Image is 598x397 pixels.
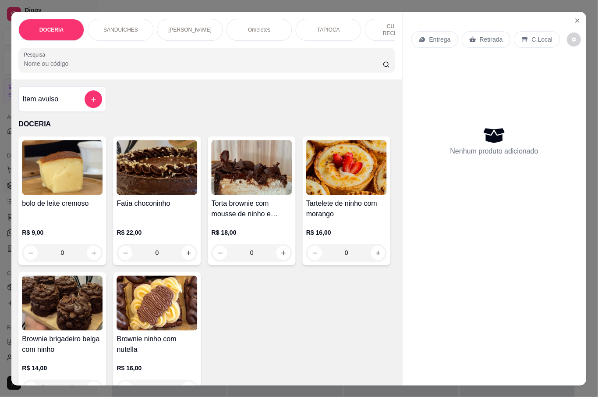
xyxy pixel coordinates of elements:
[19,119,395,129] p: DOCERIA
[22,228,103,237] p: R$ 9,00
[87,246,101,260] button: increase-product-quantity
[22,275,103,330] img: product-image
[119,246,133,260] button: decrease-product-quantity
[182,246,196,260] button: increase-product-quantity
[119,382,133,396] button: decrease-product-quantity
[212,228,292,237] p: R$ 18,00
[317,26,340,33] p: TAPIOCA
[480,35,503,44] p: Retirada
[276,246,290,260] button: increase-product-quantity
[85,90,103,108] button: add-separate-item
[22,140,103,195] img: product-image
[117,275,198,330] img: product-image
[248,26,271,33] p: Omeletes
[308,246,322,260] button: decrease-product-quantity
[567,32,581,46] button: decrease-product-quantity
[169,26,212,33] p: [PERSON_NAME]
[117,140,198,195] img: product-image
[117,364,198,372] p: R$ 16,00
[371,246,385,260] button: increase-product-quantity
[450,146,538,157] p: Nenhum produto adicionado
[39,26,64,33] p: DOCERIA
[87,382,101,396] button: increase-product-quantity
[532,35,553,44] p: C.Local
[24,51,49,58] label: Pesquisa
[117,334,198,355] h4: Brownie ninho com nutella
[23,94,59,104] h4: Item avulso
[182,382,196,396] button: increase-product-quantity
[372,23,423,37] p: CUSCUZ RECHEADO
[24,59,383,68] input: Pesquisa
[22,334,103,355] h4: Brownie brigadeiro belga com ninho
[22,364,103,372] p: R$ 14,00
[212,140,292,195] img: product-image
[306,140,387,195] img: product-image
[306,198,387,219] h4: Tartelete de ninho com morango
[104,26,138,33] p: SANDUÍCHES
[22,198,103,209] h4: bolo de leite cremoso
[117,228,198,237] p: R$ 22,00
[429,35,451,44] p: Entrega
[212,198,292,219] h4: Torta brownie com mousse de ninho e ganache de chocolate
[24,382,38,396] button: decrease-product-quantity
[24,246,38,260] button: decrease-product-quantity
[213,246,227,260] button: decrease-product-quantity
[570,14,584,28] button: Close
[306,228,387,237] p: R$ 16,00
[117,198,198,209] h4: Fatia choconinho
